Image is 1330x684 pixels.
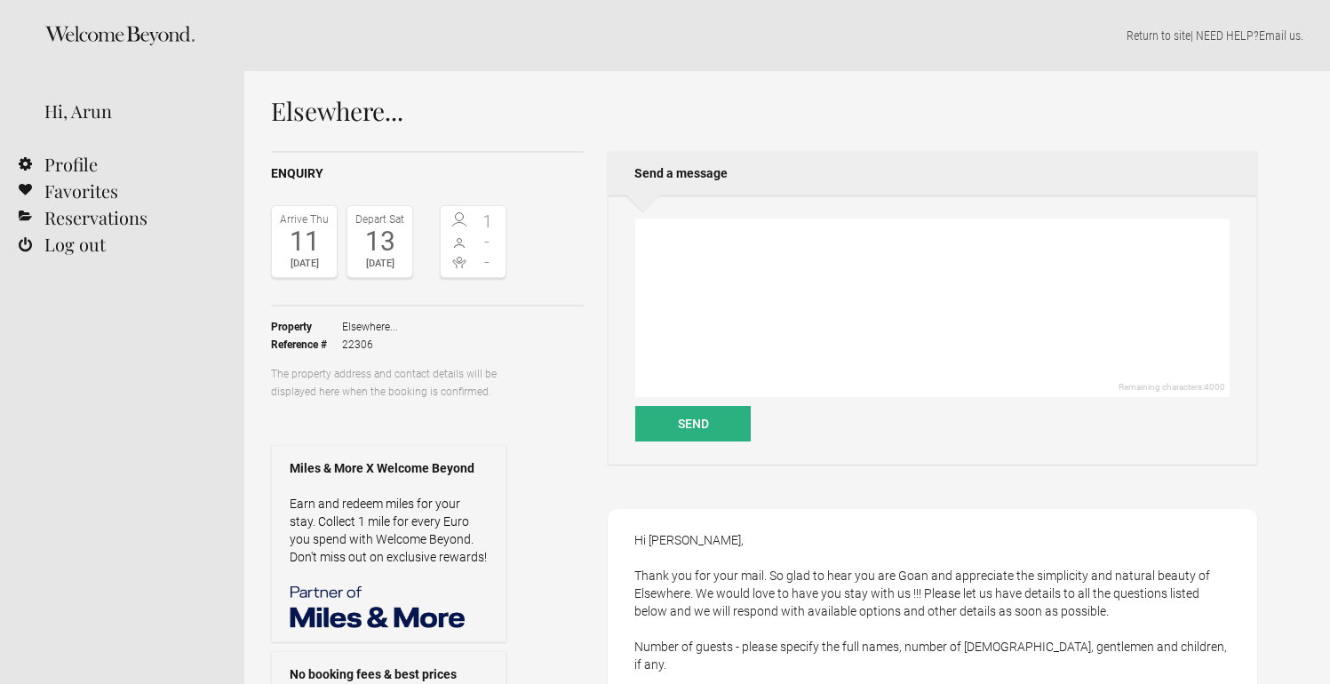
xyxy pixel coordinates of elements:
strong: Miles & More X Welcome Beyond [290,459,488,477]
span: - [474,233,502,251]
span: Elsewhere... [342,318,398,336]
h2: Send a message [608,151,1257,195]
h2: Enquiry [271,164,584,183]
div: Arrive Thu [276,211,332,228]
div: Hi, Arun [44,98,218,124]
div: Depart Sat [352,211,408,228]
a: Email us [1259,28,1301,43]
a: Earn and redeem miles for your stay. Collect 1 mile for every Euro you spend with Welcome Beyond.... [290,497,487,564]
strong: Reference # [271,336,342,354]
h1: Elsewhere... [271,98,1257,124]
span: - [474,253,502,271]
strong: Property [271,318,342,336]
a: Return to site [1127,28,1191,43]
div: 13 [352,228,408,255]
div: [DATE] [352,255,408,273]
p: The property address and contact details will be displayed here when the booking is confirmed. [271,365,506,401]
div: 11 [276,228,332,255]
img: Miles & More [290,584,467,628]
strong: No booking fees & best prices [290,665,488,683]
div: [DATE] [276,255,332,273]
button: Send [635,406,751,441]
span: 22306 [342,336,398,354]
span: 1 [474,212,502,230]
p: | NEED HELP? . [271,27,1303,44]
